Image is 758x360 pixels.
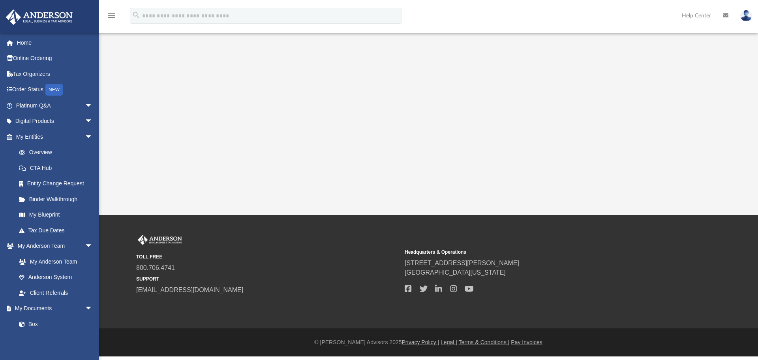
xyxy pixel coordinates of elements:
[136,275,399,283] small: SUPPORT
[136,253,399,260] small: TOLL FREE
[45,84,63,96] div: NEW
[11,332,101,348] a: Meeting Minutes
[6,113,105,129] a: Digital Productsarrow_drop_down
[99,338,758,347] div: © [PERSON_NAME] Advisors 2025
[11,270,101,285] a: Anderson System
[11,207,101,223] a: My Blueprint
[405,260,519,266] a: [STREET_ADDRESS][PERSON_NAME]
[6,82,105,98] a: Order StatusNEW
[11,145,105,160] a: Overview
[6,35,105,51] a: Home
[136,264,175,271] a: 800.706.4741
[6,301,101,317] a: My Documentsarrow_drop_down
[85,301,101,317] span: arrow_drop_down
[85,238,101,254] span: arrow_drop_down
[740,10,752,21] img: User Pic
[11,191,105,207] a: Binder Walkthrough
[402,339,439,345] a: Privacy Policy |
[11,160,105,176] a: CTA Hub
[136,286,243,293] a: [EMAIL_ADDRESS][DOMAIN_NAME]
[11,285,101,301] a: Client Referrals
[6,129,105,145] a: My Entitiesarrow_drop_down
[11,222,105,238] a: Tax Due Dates
[6,238,101,254] a: My Anderson Teamarrow_drop_down
[6,66,105,82] a: Tax Organizers
[11,176,105,192] a: Entity Change Request
[85,113,101,130] span: arrow_drop_down
[107,15,116,21] a: menu
[85,98,101,114] span: arrow_drop_down
[405,249,668,256] small: Headquarters & Operations
[6,98,105,113] a: Platinum Q&Aarrow_drop_down
[11,316,97,332] a: Box
[511,339,542,345] a: Pay Invoices
[459,339,510,345] a: Terms & Conditions |
[441,339,457,345] a: Legal |
[405,269,506,276] a: [GEOGRAPHIC_DATA][US_STATE]
[107,11,116,21] i: menu
[132,11,141,19] i: search
[6,51,105,66] a: Online Ordering
[85,129,101,145] span: arrow_drop_down
[4,9,75,25] img: Anderson Advisors Platinum Portal
[136,235,184,245] img: Anderson Advisors Platinum Portal
[11,254,97,270] a: My Anderson Team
